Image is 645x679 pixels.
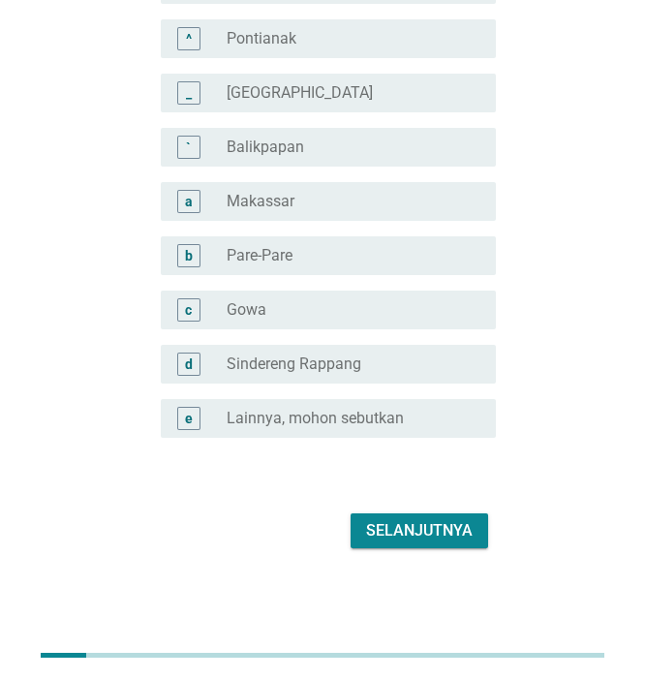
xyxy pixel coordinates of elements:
div: Selanjutnya [366,519,473,542]
div: ` [186,137,191,157]
label: Sindereng Rappang [227,355,361,374]
label: Balikpapan [227,138,304,157]
div: d [185,354,193,374]
div: b [185,245,193,265]
div: _ [186,82,192,103]
div: ^ [186,28,192,48]
div: c [185,299,192,320]
div: a [185,191,193,211]
label: Pontianak [227,29,296,48]
label: Makassar [227,192,294,211]
label: Lainnya, mohon sebutkan [227,409,404,428]
label: Gowa [227,300,266,320]
label: [GEOGRAPHIC_DATA] [227,83,373,103]
div: e [185,408,193,428]
button: Selanjutnya [351,513,488,548]
label: Pare-Pare [227,246,292,265]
